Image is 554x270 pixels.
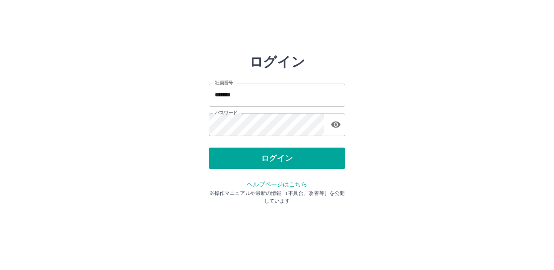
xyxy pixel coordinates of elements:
button: ログイン [209,148,345,169]
label: 社員番号 [215,80,233,86]
p: ※操作マニュアルや最新の情報 （不具合、改善等）を公開しています [209,189,345,205]
label: パスワード [215,110,237,116]
a: ヘルプページはこちら [247,181,307,188]
h2: ログイン [249,54,305,70]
